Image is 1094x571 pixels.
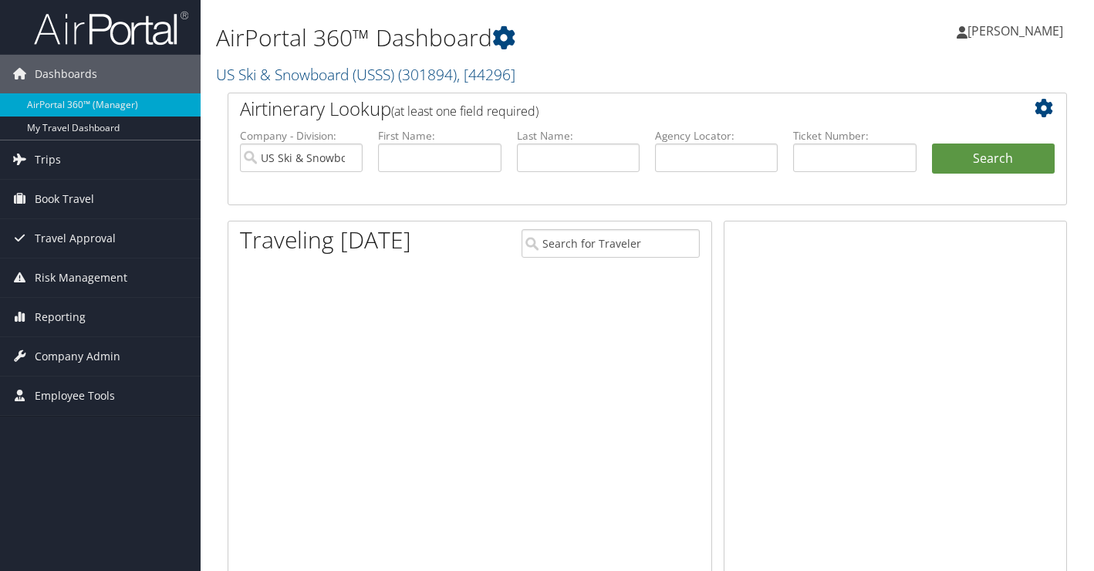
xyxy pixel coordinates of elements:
span: ( 301894 ) [398,64,457,85]
img: airportal-logo.png [34,10,188,46]
span: Reporting [35,298,86,336]
a: US Ski & Snowboard (USSS) [216,64,515,85]
label: Last Name: [517,128,640,144]
span: Trips [35,140,61,179]
span: (at least one field required) [391,103,539,120]
span: , [ 44296 ] [457,64,515,85]
a: [PERSON_NAME] [957,8,1079,54]
button: Search [932,144,1055,174]
h1: Traveling [DATE] [240,224,411,256]
span: Company Admin [35,337,120,376]
label: First Name: [378,128,501,144]
span: Risk Management [35,258,127,297]
h2: Airtinerary Lookup [240,96,985,122]
label: Ticket Number: [793,128,916,144]
span: Book Travel [35,180,94,218]
label: Agency Locator: [655,128,778,144]
span: Employee Tools [35,377,115,415]
span: [PERSON_NAME] [967,22,1063,39]
input: Search for Traveler [522,229,700,258]
h1: AirPortal 360™ Dashboard [216,22,791,54]
label: Company - Division: [240,128,363,144]
span: Dashboards [35,55,97,93]
span: Travel Approval [35,219,116,258]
